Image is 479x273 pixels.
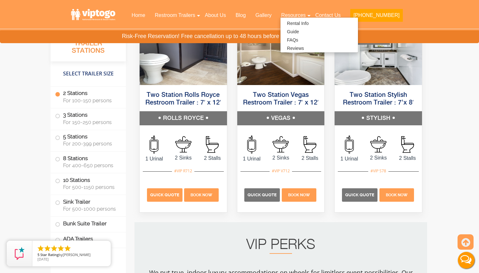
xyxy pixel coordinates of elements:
[280,27,305,36] a: Guide
[127,8,150,22] a: Home
[191,193,212,197] span: Book Now
[345,136,354,153] img: an icon of urinal
[63,206,118,212] span: For 500-1000 persons
[206,136,219,153] img: an icon of stall
[172,167,194,175] div: #VIP R712
[57,245,65,252] li: 
[200,8,231,22] a: About Us
[345,8,408,26] a: [PHONE_NUMBER]
[55,130,121,150] label: 5 Stations
[251,8,277,22] a: Gallery
[150,8,200,22] a: Restroom Trailers
[150,136,158,153] img: an icon of urinal
[335,155,364,163] span: 1 Urinal
[37,253,106,257] span: by
[280,36,304,44] a: FAQs
[280,44,310,52] a: Reviews
[175,136,191,152] img: an icon of sink
[370,136,386,152] img: an icon of sink
[237,155,266,163] span: 1 Urinal
[281,192,317,197] a: Book Now
[55,232,121,246] label: ADA Trailers
[231,8,251,22] a: Blog
[140,155,169,163] span: 1 Urinal
[169,154,198,162] span: 2 Sinks
[272,136,289,152] img: an icon of sink
[183,192,220,197] a: Book Now
[55,87,121,106] label: 2 Stations
[350,9,403,22] button: [PHONE_NUMBER]
[147,238,414,254] h2: VIP PERKS
[63,97,118,104] span: For 100-150 persons
[311,8,345,22] a: Contact Us
[304,136,316,153] img: an icon of stall
[364,154,393,162] span: 2 Sinks
[280,19,315,27] a: Rental Info
[270,167,292,175] div: #VIP V712
[237,12,325,85] img: Side view of two station restroom trailer with separate doors for males and females
[198,154,227,162] span: 2 Stalls
[63,162,118,168] span: For 400-650 persons
[64,245,71,252] li: 
[51,30,126,61] h3: All Restroom Trailer Stations
[55,217,121,230] label: Bunk Suite Trailer
[44,245,51,252] li: 
[63,119,118,125] span: For 150-250 persons
[13,247,26,260] img: Review Rating
[386,193,408,197] span: Book Now
[453,247,479,273] button: Live Chat
[378,192,415,197] a: Book Now
[140,12,227,85] img: Side view of two station restroom trailer with separate doors for males and females
[37,257,49,261] span: [DATE]
[288,193,310,197] span: Book Now
[50,245,58,252] li: 
[295,154,324,162] span: 2 Stalls
[51,65,126,83] h4: Select Trailer Size
[55,173,121,193] label: 10 Stations
[145,92,221,106] a: Two Station Rolls Royce Restroom Trailer : 7′ x 12′
[393,154,422,162] span: 2 Stalls
[63,184,118,190] span: For 500-1150 persons
[237,111,325,125] h5: VEGAS
[244,192,281,197] a: Quick Quote
[63,252,91,257] span: [PERSON_NAME]
[37,245,45,252] li: 
[55,108,121,128] label: 3 Stations
[335,12,422,85] img: A mini restroom trailer with two separate stations and separate doors for males and females
[401,136,414,153] img: an icon of stall
[266,154,296,162] span: 2 Sinks
[345,192,374,197] span: Quick Quote
[147,192,183,197] a: Quick Quote
[140,111,227,125] h5: ROLLS ROYCE
[150,192,179,197] span: Quick Quote
[243,92,319,106] a: Two Station Vegas Restroom Trailer : 7′ x 12′
[40,252,59,257] span: Star Rating
[342,192,378,197] a: Quick Quote
[37,252,39,257] span: 5
[55,195,121,215] label: Sink Trailer
[63,141,118,147] span: For 200-399 persons
[247,136,256,153] img: an icon of urinal
[335,111,422,125] h5: STYLISH
[368,167,388,175] div: #VIP S78
[343,92,414,106] a: Two Station Stylish Restroom Trailer : 7’x 8′
[55,152,121,172] label: 8 Stations
[248,192,277,197] span: Quick Quote
[276,8,310,22] a: Resources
